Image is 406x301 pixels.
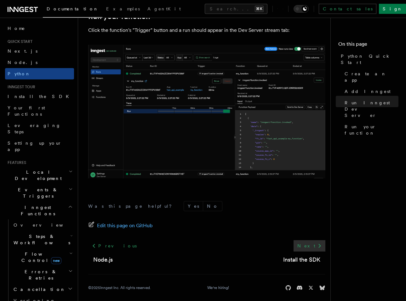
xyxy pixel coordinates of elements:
[88,240,140,252] a: Previous
[342,86,398,97] a: Add Inngest
[283,255,320,264] a: Install the SDK
[8,123,61,134] span: Leveraging Steps
[88,221,153,230] a: Edit this page on GitHub
[5,169,69,182] span: Local Development
[88,26,325,35] p: Click the function's "Trigger" button and a run should appear in the Dev Server stream tab:
[5,187,69,199] span: Events & Triggers
[102,2,144,17] a: Examples
[345,88,391,95] span: Add Inngest
[51,257,61,264] span: new
[5,202,74,219] button: Inngest Functions
[207,285,229,290] a: We're hiring!
[8,71,31,76] span: Python
[342,121,398,139] a: Run your function
[345,71,398,83] span: Create an app
[106,6,140,11] span: Examples
[8,49,37,54] span: Next.js
[5,137,74,155] a: Setting up your app
[5,160,26,165] span: Features
[14,223,78,228] span: Overview
[294,240,325,252] a: Next
[8,105,45,117] span: Your first Functions
[338,50,398,68] a: Python Quick Start
[319,4,376,14] a: Contact sales
[5,45,74,57] a: Next.js
[11,233,70,246] span: Steps & Workflows
[93,255,113,264] a: Node.js
[88,203,176,209] p: Was this page helpful?
[8,94,73,99] span: Install the SDK
[43,2,102,18] a: Documentation
[11,266,74,284] button: Errors & Retries
[5,184,74,202] button: Events & Triggers
[345,100,398,119] span: Run Inngest Dev Server
[203,201,222,211] button: No
[11,286,66,292] span: Cancellation
[342,97,398,121] a: Run Inngest Dev Server
[345,124,398,136] span: Run your function
[47,6,99,11] span: Documentation
[88,285,151,290] div: © 2025 Inngest Inc. All rights reserved.
[97,221,153,230] span: Edit this page on GitHub
[5,204,68,217] span: Inngest Functions
[338,40,398,50] h4: On this page
[11,219,74,231] a: Overview
[88,45,325,178] img: quick-start-run.png
[147,6,181,11] span: AgentKit
[5,68,74,79] a: Python
[5,84,35,90] span: Inngest tour
[11,248,74,266] button: Flow Controlnew
[5,57,74,68] a: Node.js
[11,231,74,248] button: Steps & Workflows
[8,60,37,65] span: Node.js
[294,5,309,13] button: Toggle dark mode
[184,201,203,211] button: Yes
[5,166,74,184] button: Local Development
[255,6,264,12] kbd: ⌘K
[5,120,74,137] a: Leveraging Steps
[11,251,69,263] span: Flow Control
[342,68,398,86] a: Create an app
[205,4,267,14] button: Search...⌘K
[341,53,398,66] span: Python Quick Start
[5,91,74,102] a: Install the SDK
[11,284,74,295] button: Cancellation
[11,269,68,281] span: Errors & Retries
[5,39,32,44] span: Quick start
[5,23,74,34] a: Home
[8,141,62,152] span: Setting up your app
[5,102,74,120] a: Your first Functions
[8,25,25,32] span: Home
[144,2,185,17] a: AgentKit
